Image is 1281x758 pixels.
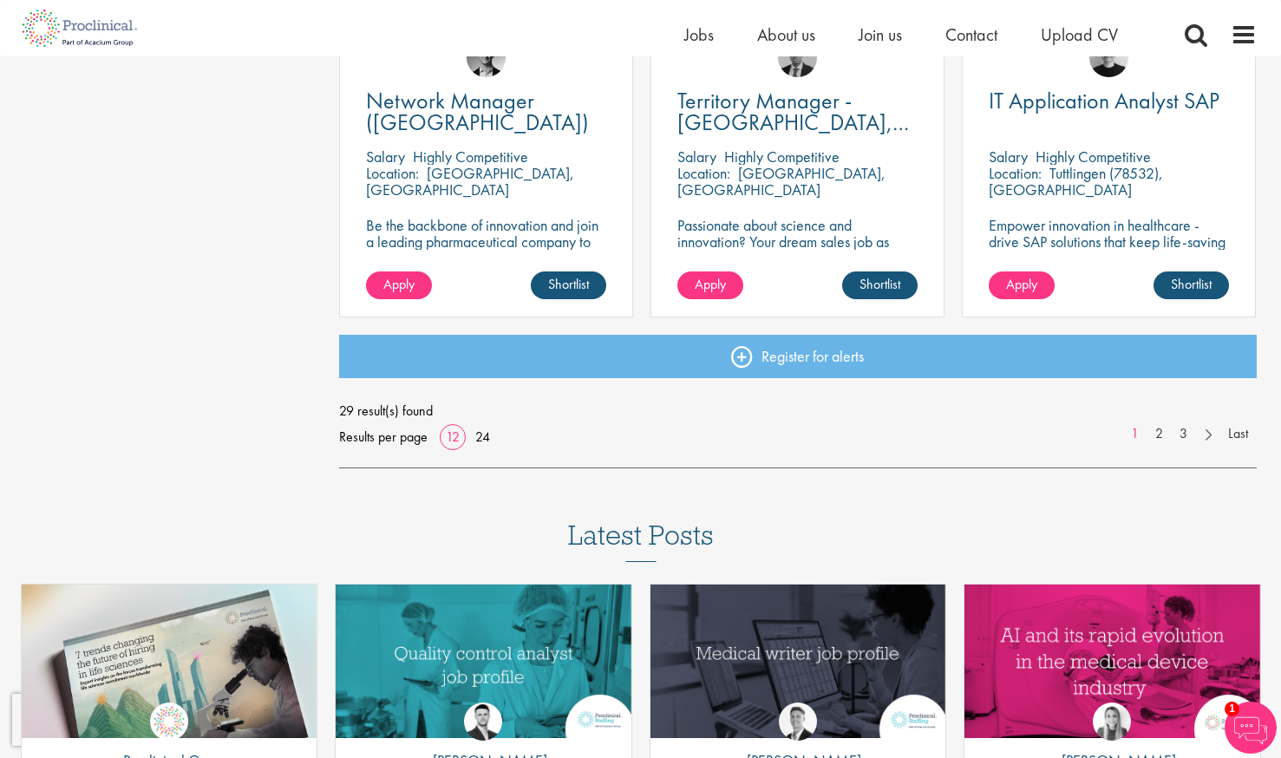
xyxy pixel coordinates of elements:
[366,147,405,167] span: Salary
[413,147,528,167] p: Highly Competitive
[440,428,466,446] a: 12
[650,585,946,738] a: Link to a post
[695,275,726,293] span: Apply
[22,585,317,738] a: Link to a post
[677,86,909,159] span: Territory Manager - [GEOGRAPHIC_DATA], [GEOGRAPHIC_DATA]
[724,147,840,167] p: Highly Competitive
[1147,424,1172,444] a: 2
[366,163,419,183] span: Location:
[989,217,1229,266] p: Empower innovation in healthcare - drive SAP solutions that keep life-saving technology running s...
[684,23,714,46] a: Jobs
[1089,38,1128,77] img: Emma Pretorious
[677,217,918,266] p: Passionate about science and innovation? Your dream sales job as Territory Manager awaits!
[366,217,606,283] p: Be the backbone of innovation and join a leading pharmaceutical company to help keep life-changin...
[1036,147,1151,167] p: Highly Competitive
[677,163,730,183] span: Location:
[366,163,574,199] p: [GEOGRAPHIC_DATA], [GEOGRAPHIC_DATA]
[964,585,1260,738] a: Link to a post
[989,271,1055,299] a: Apply
[964,585,1260,738] img: AI and Its Impact on the Medical Device Industry | Proclinical
[531,271,606,299] a: Shortlist
[677,90,918,134] a: Territory Manager - [GEOGRAPHIC_DATA], [GEOGRAPHIC_DATA]
[1093,702,1131,741] img: Hannah Burke
[1154,271,1229,299] a: Shortlist
[1122,424,1147,444] a: 1
[650,585,946,738] img: Medical writer job profile
[989,163,1163,199] p: Tuttlingen (78532), [GEOGRAPHIC_DATA]
[1225,702,1277,754] img: Chatbot
[989,147,1028,167] span: Salary
[568,520,714,562] h3: Latest Posts
[150,702,188,741] img: Proclinical Group
[336,585,631,738] img: quality control analyst job profile
[339,335,1257,378] a: Register for alerts
[1171,424,1196,444] a: 3
[677,271,743,299] a: Apply
[339,398,1257,424] span: 29 result(s) found
[467,38,506,77] img: Max Slevogt
[989,90,1229,112] a: IT Application Analyst SAP
[677,163,886,199] p: [GEOGRAPHIC_DATA], [GEOGRAPHIC_DATA]
[464,702,502,741] img: Joshua Godden
[677,147,716,167] span: Salary
[989,163,1042,183] span: Location:
[366,271,432,299] a: Apply
[366,86,589,137] span: Network Manager ([GEOGRAPHIC_DATA])
[383,275,415,293] span: Apply
[778,38,817,77] img: Carl Gbolade
[1219,424,1257,444] a: Last
[336,585,631,738] a: Link to a post
[1225,702,1239,716] span: 1
[469,428,496,446] a: 24
[366,90,606,134] a: Network Manager ([GEOGRAPHIC_DATA])
[989,86,1219,115] span: IT Application Analyst SAP
[1041,23,1118,46] a: Upload CV
[22,585,317,751] img: Proclinical: Life sciences hiring trends report 2025
[339,424,428,450] span: Results per page
[757,23,815,46] a: About us
[842,271,918,299] a: Shortlist
[779,702,817,741] img: George Watson
[945,23,997,46] a: Contact
[859,23,902,46] a: Join us
[1006,275,1037,293] span: Apply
